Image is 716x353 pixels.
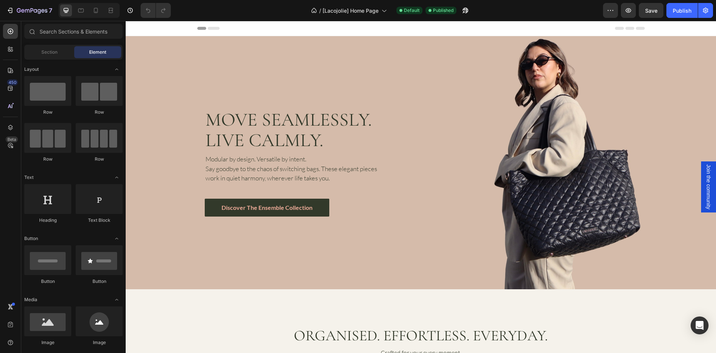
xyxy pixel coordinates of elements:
div: Row [24,156,71,163]
span: Toggle open [111,233,123,245]
div: Heading [24,217,71,224]
h2: ORGANISED. EFFORTLESS. EVERYDAY. [167,306,423,324]
span: / [319,7,321,15]
a: Discover The Ensemble Collection [79,178,204,196]
div: Text Block [76,217,123,224]
button: Publish [666,3,698,18]
div: Button [76,278,123,285]
p: 7 [49,6,52,15]
span: Default [404,7,420,14]
span: Media [24,296,37,303]
div: 450 [7,79,18,85]
div: Row [76,156,123,163]
div: Open Intercom Messenger [691,316,709,334]
button: 7 [3,3,56,18]
p: Say goodbye to the chaos of switching bags. These elegant pieces work in quiet harmony, wherever ... [80,143,260,162]
span: Toggle open [111,63,123,75]
span: Section [41,49,57,56]
h2: MOVE SEAMLESSLY. LIVE CALMLY. [79,88,280,130]
span: [Lacojolie] Home Page [323,7,379,15]
div: Undo/Redo [141,3,171,18]
div: Row [76,109,123,116]
div: Row [24,109,71,116]
p: Modular by design. Versatile by intent. [80,133,260,143]
span: Toggle open [111,294,123,306]
span: Save [645,7,657,14]
iframe: Design area [126,21,716,353]
div: Image [76,339,123,346]
span: Button [24,235,38,242]
div: Beta [6,136,18,142]
span: Element [89,49,106,56]
span: Layout [24,66,39,73]
span: Join the community [579,144,587,189]
span: Toggle open [111,171,123,183]
button: Save [639,3,663,18]
div: Button [24,278,71,285]
span: Text [24,174,34,181]
div: Image [24,339,71,346]
input: Search Sections & Elements [24,24,123,39]
span: Published [433,7,453,14]
p: Discover The Ensemble Collection [96,183,187,190]
p: Crafted for your every moment. [221,327,369,336]
div: Publish [673,7,691,15]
